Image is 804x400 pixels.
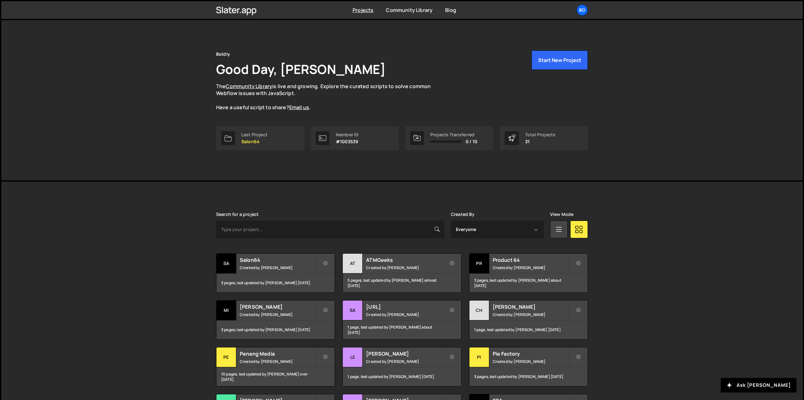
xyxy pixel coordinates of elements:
small: Created by [PERSON_NAME] [493,265,569,270]
a: Sa Salon64 Created by [PERSON_NAME] 3 pages, last updated by [PERSON_NAME] [DATE] [216,253,335,293]
div: 3 pages, last updated by [PERSON_NAME] [DATE] [216,273,335,292]
h2: [PERSON_NAME] [366,350,442,357]
div: 3 pages, last updated by [PERSON_NAME] [DATE] [469,367,588,386]
small: Created by [PERSON_NAME] [493,359,569,364]
small: Created by [PERSON_NAME] [240,265,316,270]
div: AT [343,254,363,273]
p: The is live and growing. Explore the curated scripts to solve common Webflow issues with JavaScri... [216,83,443,111]
div: Pi [469,347,489,367]
input: Type your project... [216,221,445,238]
a: Pe Penang Media Created by [PERSON_NAME] 10 pages, last updated by [PERSON_NAME] over [DATE] [216,347,335,386]
small: Created by [PERSON_NAME] [240,359,316,364]
label: Search for a project [216,212,259,217]
div: 5 pages, last updated by [PERSON_NAME] almost [DATE] [343,273,461,292]
div: Mi [216,301,236,320]
a: Community Library [386,7,433,14]
h2: ATMGeeks [366,256,442,263]
small: Created by [PERSON_NAME] [366,312,442,317]
small: Created by [PERSON_NAME] [366,359,442,364]
div: 1 page, last updated by [PERSON_NAME] about [DATE] [343,320,461,339]
p: #1003539 [336,139,359,144]
div: Boldly [216,50,230,58]
div: Projects Transferred [430,132,477,137]
a: Last Project Salon64 [216,126,304,150]
div: Last Project [241,132,267,137]
a: Projects [353,7,373,14]
a: AT ATMGeeks Created by [PERSON_NAME] 5 pages, last updated by [PERSON_NAME] almost [DATE] [342,253,461,293]
div: CH [469,301,489,320]
div: 1 page, last updated by [PERSON_NAME] [DATE] [343,367,461,386]
div: 3 pages, last updated by [PERSON_NAME] about [DATE] [469,273,588,292]
a: Community Library [226,83,272,90]
small: Created by [PERSON_NAME] [493,312,569,317]
a: Pi Pie Factory Created by [PERSON_NAME] 3 pages, last updated by [PERSON_NAME] [DATE] [469,347,588,386]
div: Total Projects [525,132,555,137]
a: Le [PERSON_NAME] Created by [PERSON_NAME] 1 page, last updated by [PERSON_NAME] [DATE] [342,347,461,386]
div: Pe [216,347,236,367]
h2: [URL] [366,303,442,310]
p: 31 [525,139,555,144]
small: Created by [PERSON_NAME] [366,265,442,270]
h1: Good Day, [PERSON_NAME] [216,60,386,78]
label: Created By [451,212,475,217]
label: View Mode [550,212,573,217]
span: 0 / 10 [466,139,477,144]
a: Mi [PERSON_NAME] Created by [PERSON_NAME] 3 pages, last updated by [PERSON_NAME] [DATE] [216,300,335,340]
small: Created by [PERSON_NAME] [240,312,316,317]
a: Blog [445,7,456,14]
div: 3 pages, last updated by [PERSON_NAME] [DATE] [216,320,335,339]
div: 10 pages, last updated by [PERSON_NAME] over [DATE] [216,367,335,386]
h2: [PERSON_NAME] [493,303,569,310]
a: Email us [289,104,309,111]
button: Ask [PERSON_NAME] [721,378,796,392]
a: CH [PERSON_NAME] Created by [PERSON_NAME] 1 page, last updated by [PERSON_NAME] [DATE] [469,300,588,340]
button: Start New Project [531,50,588,70]
h2: Product 64 [493,256,569,263]
div: Pr [469,254,489,273]
div: Le [343,347,363,367]
div: SA [343,301,363,320]
p: Salon64 [241,139,267,144]
a: Bo [577,4,588,16]
h2: Salon64 [240,256,316,263]
a: Pr Product 64 Created by [PERSON_NAME] 3 pages, last updated by [PERSON_NAME] about [DATE] [469,253,588,293]
h2: Pie Factory [493,350,569,357]
a: SA [URL] Created by [PERSON_NAME] 1 page, last updated by [PERSON_NAME] about [DATE] [342,300,461,340]
div: 1 page, last updated by [PERSON_NAME] [DATE] [469,320,588,339]
div: Sa [216,254,236,273]
h2: [PERSON_NAME] [240,303,316,310]
div: Member ID [336,132,359,137]
h2: Penang Media [240,350,316,357]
